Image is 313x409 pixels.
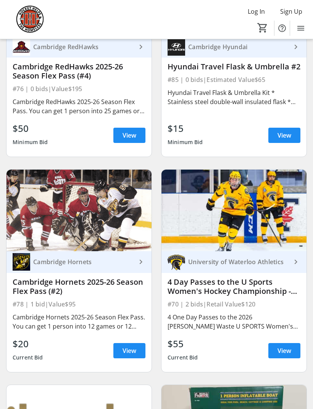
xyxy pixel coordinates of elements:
mat-icon: keyboard_arrow_right [136,257,145,266]
a: Cambridge RedHawksCambridge RedHawks [6,36,152,58]
div: 4 One Day Passes to the 2026 [PERSON_NAME] Waste U SPORTS Women's Hockey Championship being held ... [168,313,300,331]
div: Hyundai Travel Flask & Umbrella Kit * Stainless steel double-wall insulated flask * Removable str... [168,88,300,106]
div: Cambridge Hornets 2025-26 Season Flex Pass (#2) [13,277,145,296]
button: Log In [242,5,271,18]
a: Cambridge HornetsCambridge Hornets [6,251,152,273]
a: View [113,128,145,143]
img: University of Waterloo Athletics [168,253,185,271]
div: #70 | 2 bids | Retail Value $120 [168,299,300,310]
div: Current Bid [13,351,43,364]
div: $50 [13,122,48,135]
img: Hockey Helps the Homeless's Logo [5,5,55,34]
div: $20 [13,337,43,351]
div: #76 | 0 bids | Value $195 [13,83,145,94]
a: View [268,343,300,358]
div: #78 | 1 bid | Value $95 [13,299,145,310]
div: Cambridge Hyundai [185,43,291,51]
div: University of Waterloo Athletics [185,258,291,266]
img: Cambridge RedHawks [13,38,30,56]
mat-icon: keyboard_arrow_right [291,257,300,266]
div: $55 [168,337,198,351]
div: Cambridge RedHawks [30,43,136,51]
span: View [278,131,291,140]
div: Hyundai Travel Flask & Umbrella #2 [168,62,300,71]
div: Current Bid [168,351,198,364]
span: Sign Up [280,7,302,16]
a: View [268,128,300,143]
div: 4 Day Passes to the U Sports Women's Hockey Championship - [DATE] [168,277,300,296]
span: View [278,346,291,355]
img: 4 Day Passes to the U Sports Women's Hockey Championship - March 2026 [161,170,307,251]
div: Minimum Bid [168,135,203,149]
a: University of Waterloo AthleticsUniversity of Waterloo Athletics [161,251,307,273]
div: Cambridge Hornets 2025-26 Season Flex Pass. You can get 1 person into 12 games or 12 people into ... [13,313,145,331]
div: Cambridge RedHawks 2025-26 Season Flex Pass. You can get 1 person into 25 games or 25 people into... [13,97,145,115]
div: $15 [168,122,203,135]
mat-icon: keyboard_arrow_right [291,42,300,51]
img: Cambridge Hornets [13,253,30,271]
img: Cambridge Hornets 2025-26 Season Flex Pass (#2) [6,170,152,251]
a: Cambridge HyundaiCambridge Hyundai [161,36,307,58]
button: Help [274,21,290,36]
button: Cart [256,21,269,35]
img: Cambridge Hyundai [168,38,185,56]
button: Sign Up [274,5,308,18]
mat-icon: keyboard_arrow_right [136,42,145,51]
span: View [123,131,136,140]
a: View [113,343,145,358]
div: #85 | 0 bids | Estimated Value $65 [168,74,300,85]
span: View [123,346,136,355]
button: Menu [293,21,308,36]
div: Minimum Bid [13,135,48,149]
div: Cambridge Hornets [30,258,136,266]
span: Log In [248,7,265,16]
div: Cambridge RedHawks 2025-26 Season Flex Pass (#4) [13,62,145,80]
